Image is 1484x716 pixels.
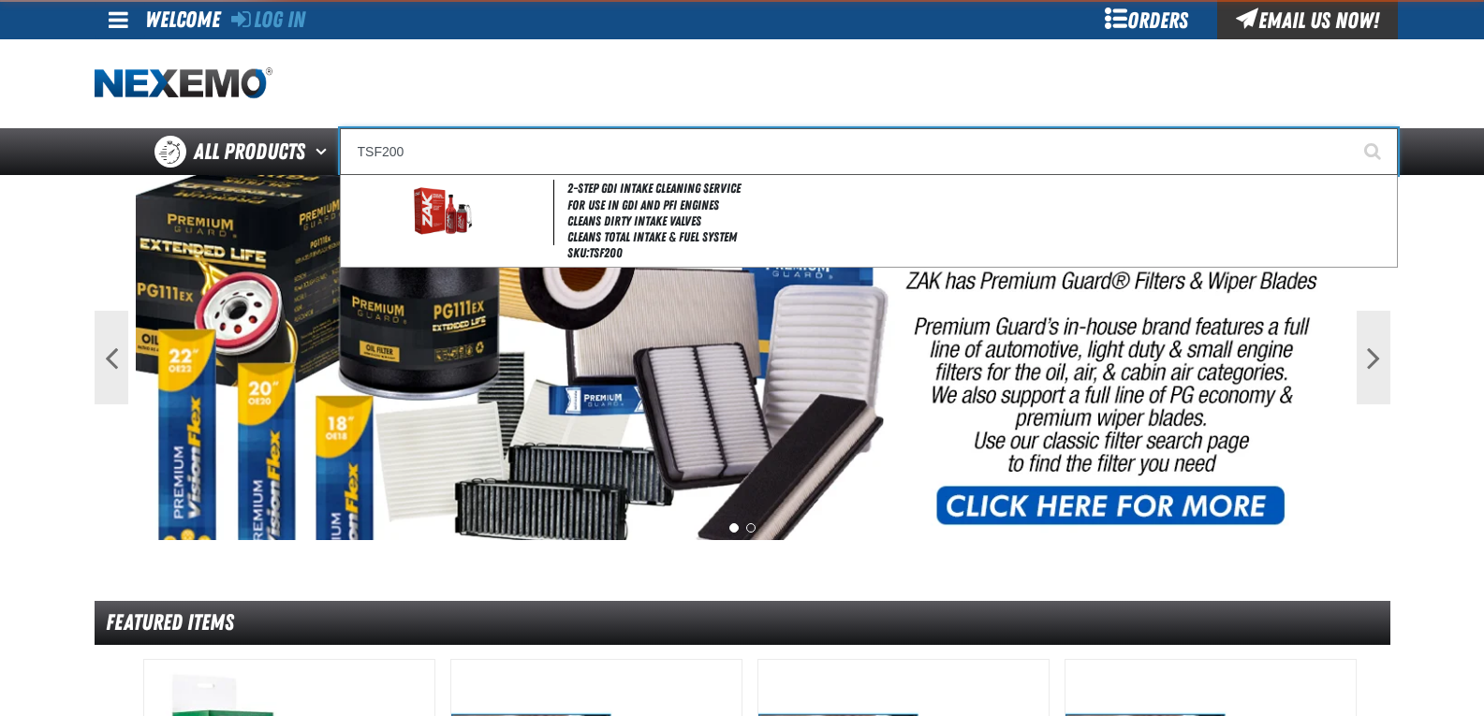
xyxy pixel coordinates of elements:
[136,175,1349,540] img: PG Filters & Wipers
[1357,311,1390,404] button: Next
[95,67,272,100] img: Nexemo logo
[567,229,1393,245] li: Cleans Total Intake & Fuel System
[567,197,1393,213] li: For Use in GDI and PFI Engines
[746,523,756,533] button: 2 of 2
[729,523,739,533] button: 1 of 2
[309,128,340,175] button: Open All Products pages
[1351,128,1398,175] button: Start Searching
[194,135,305,168] span: All Products
[95,601,1390,645] div: Featured Items
[95,311,128,404] button: Previous
[567,213,1393,229] li: Cleans Dirty Intake Valves
[567,245,623,260] span: SKU:TSF200
[231,7,305,33] a: Log In
[400,180,485,245] img: 5b11582210d27797071929-twostepbox_0000_copy_preview.png
[567,181,741,196] span: 2-Step GDI Intake Cleaning Service
[340,128,1398,175] input: Search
